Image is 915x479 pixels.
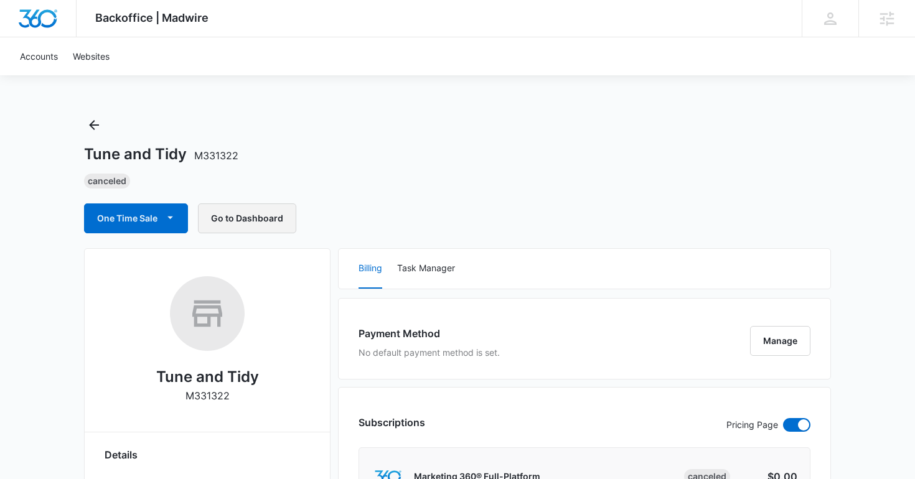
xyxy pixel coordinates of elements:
a: Accounts [12,37,65,75]
span: Details [105,447,138,462]
h1: Tune and Tidy [84,145,238,164]
span: M331322 [194,149,238,162]
button: Manage [750,326,810,356]
button: One Time Sale [84,203,188,233]
div: Canceled [84,174,130,188]
button: Billing [359,249,382,289]
p: No default payment method is set. [359,346,500,359]
p: M331322 [185,388,230,403]
h3: Payment Method [359,326,500,341]
button: Back [84,115,104,135]
a: Websites [65,37,117,75]
p: Pricing Page [726,418,778,432]
button: Task Manager [397,249,455,289]
h2: Tune and Tidy [156,366,259,388]
button: Go to Dashboard [198,203,296,233]
span: Backoffice | Madwire [95,11,209,24]
h3: Subscriptions [359,415,425,430]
